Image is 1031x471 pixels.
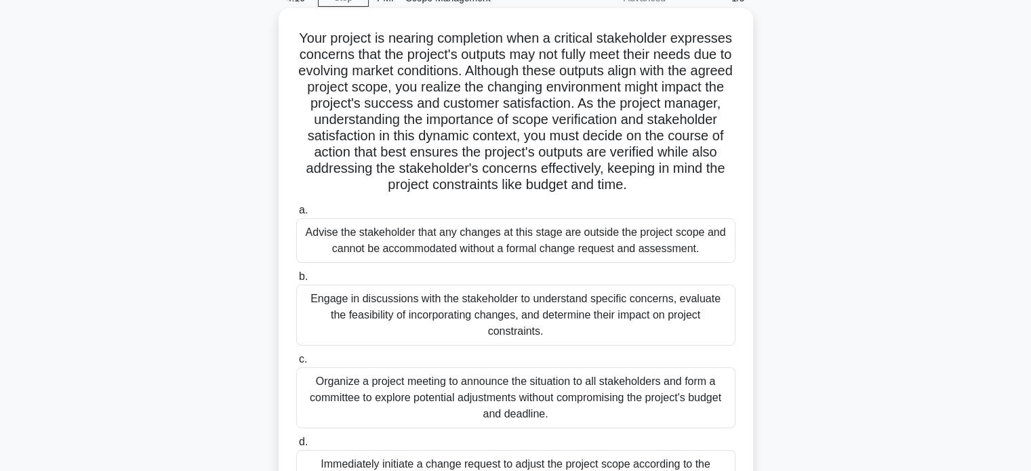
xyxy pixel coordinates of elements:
div: Advise the stakeholder that any changes at this stage are outside the project scope and cannot be... [296,218,735,263]
h5: Your project is nearing completion when a critical stakeholder expresses concerns that the projec... [295,30,737,194]
span: c. [299,353,307,365]
span: b. [299,270,308,282]
span: d. [299,436,308,447]
div: Engage in discussions with the stakeholder to understand specific concerns, evaluate the feasibil... [296,285,735,346]
div: Organize a project meeting to announce the situation to all stakeholders and form a committee to ... [296,367,735,428]
span: a. [299,204,308,216]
